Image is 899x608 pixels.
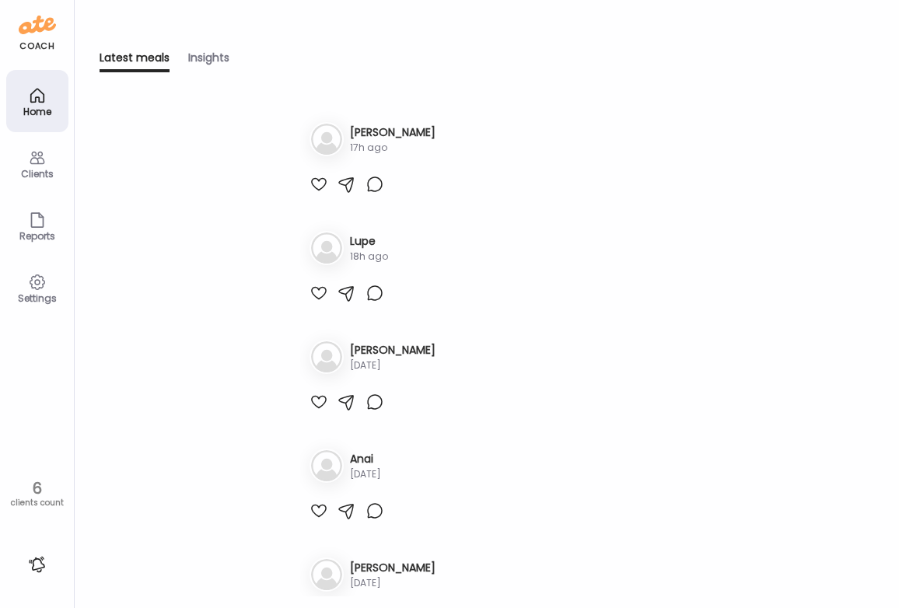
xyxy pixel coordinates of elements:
div: Insights [188,50,229,72]
div: coach [19,40,54,53]
h3: Anai [350,481,381,498]
div: 18h ago [350,260,388,274]
h3: Lupe [350,243,388,260]
div: Clients [9,169,65,179]
img: images%2FkYXHKAXPO7XNd4btwwdq6D5GkOY2%2F4ncx6u9fmzDSuVC0vByy%2FFABebfAnvAshTxzcN3jd_1080 [310,402,325,423]
div: Home [9,107,65,117]
div: Settings [9,293,65,303]
div: Reports [9,231,65,241]
div: Latest meals [100,50,170,72]
div: clients count [5,498,68,508]
img: bg-avatar-default.svg [311,480,342,512]
div: [DATE] [350,379,436,393]
h3: [PERSON_NAME] [350,124,436,141]
img: images%2F5lleZRW5q1M0iNI0jrpc4VvoylA3%2F5cz9fPy1KB9HOc7dJxWn%2FL4hM7PyPrwqrgBO9L6Q6_1080 [310,283,325,304]
div: 6 [5,479,68,498]
img: bg-avatar-default.svg [311,124,342,155]
h3: [PERSON_NAME] [350,362,436,379]
div: 17h ago [350,141,436,155]
img: images%2Fv8qp90T6dEYQQ30tDJXlx95TFI23%2F4Q0sRe5yPJsYlqTxDJLn%2Fsn6MD4ZM74bZf27PZnvy_1080 [310,521,325,542]
img: ate [19,12,56,37]
img: bg-avatar-default.svg [311,243,342,274]
div: [DATE] [350,498,381,512]
img: bg-avatar-default.svg [311,362,342,393]
img: images%2FRHCXIxMrerc6tf8VC2cVkFzlZX02%2FmJ0lrjro7VkoARRatiB1%2FdqV1mu5AgODsuYW5SpbD_1080 [310,164,325,185]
